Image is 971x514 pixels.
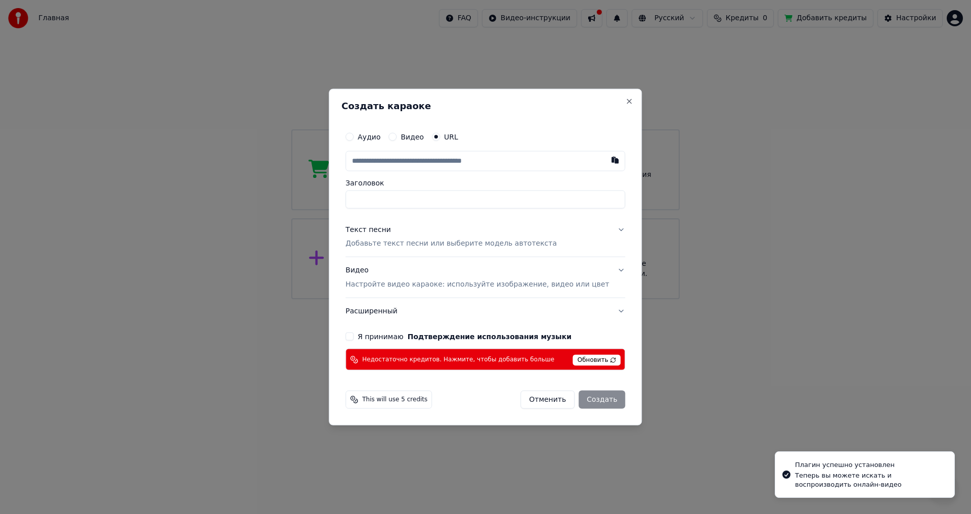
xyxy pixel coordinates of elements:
button: Отменить [520,391,575,409]
button: Текст песниДобавьте текст песни или выберите модель автотекста [345,216,625,257]
button: Я принимаю [408,333,571,340]
button: ВидеоНастройте видео караоке: используйте изображение, видео или цвет [345,257,625,298]
label: Заголовок [345,179,625,186]
span: Недостаточно кредитов. Нажмите, чтобы добавить больше [362,355,554,363]
label: Аудио [358,133,380,140]
label: Я принимаю [358,333,571,340]
span: This will use 5 credits [362,396,427,404]
h2: Создать караоке [341,101,629,110]
p: Добавьте текст песни или выберите модель автотекста [345,239,557,249]
div: Видео [345,265,609,290]
p: Настройте видео караоке: используйте изображение, видео или цвет [345,279,609,290]
label: Видео [401,133,424,140]
span: Обновить [573,355,621,366]
button: Расширенный [345,298,625,324]
label: URL [444,133,458,140]
div: Текст песни [345,224,391,235]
